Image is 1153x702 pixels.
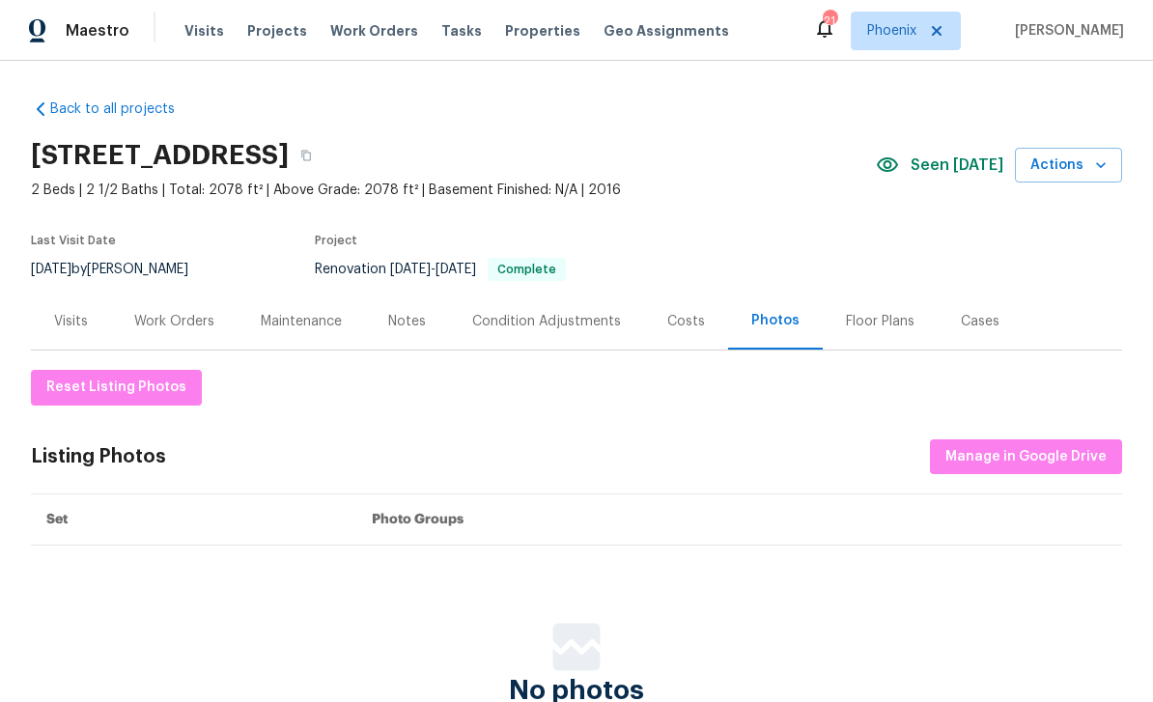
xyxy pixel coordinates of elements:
div: Notes [388,312,426,331]
div: Cases [961,312,999,331]
span: Geo Assignments [604,21,729,41]
span: Project [315,235,357,246]
button: Actions [1015,148,1122,183]
div: Condition Adjustments [472,312,621,331]
span: [DATE] [436,263,476,276]
div: Costs [667,312,705,331]
span: Properties [505,21,580,41]
span: No photos [509,681,644,700]
h2: [STREET_ADDRESS] [31,146,289,165]
th: Photo Groups [356,494,1122,546]
div: Listing Photos [31,447,166,466]
div: Maintenance [261,312,342,331]
span: Phoenix [867,21,916,41]
th: Set [31,494,356,546]
span: Seen [DATE] [911,155,1003,175]
div: 21 [823,12,836,31]
a: Back to all projects [31,99,216,119]
span: Reset Listing Photos [46,376,186,400]
span: - [390,263,476,276]
span: Renovation [315,263,566,276]
button: Reset Listing Photos [31,370,202,406]
span: Manage in Google Drive [945,445,1107,469]
span: 2 Beds | 2 1/2 Baths | Total: 2078 ft² | Above Grade: 2078 ft² | Basement Finished: N/A | 2016 [31,181,876,200]
button: Copy Address [289,138,323,173]
div: Floor Plans [846,312,914,331]
span: [DATE] [31,263,71,276]
div: Visits [54,312,88,331]
div: by [PERSON_NAME] [31,258,211,281]
span: Last Visit Date [31,235,116,246]
div: Work Orders [134,312,214,331]
span: Work Orders [330,21,418,41]
div: Photos [751,311,800,330]
span: Tasks [441,24,482,38]
button: Manage in Google Drive [930,439,1122,475]
span: Visits [184,21,224,41]
span: Actions [1030,154,1107,178]
span: Maestro [66,21,129,41]
span: Complete [490,264,564,275]
span: [PERSON_NAME] [1007,21,1124,41]
span: Projects [247,21,307,41]
span: [DATE] [390,263,431,276]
